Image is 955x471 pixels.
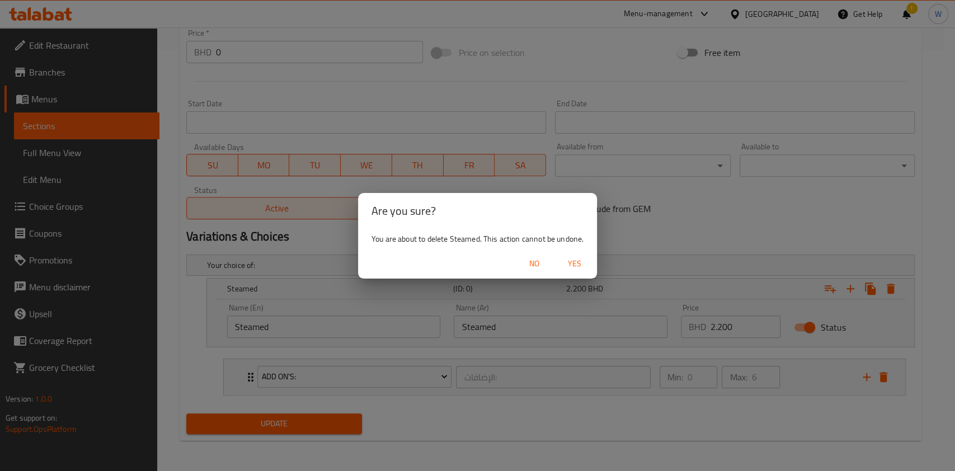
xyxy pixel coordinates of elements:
[561,257,588,271] span: Yes
[521,257,548,271] span: No
[371,202,584,220] h2: Are you sure?
[358,229,597,249] div: You are about to delete Steamed. This action cannot be undone.
[557,253,592,274] button: Yes
[516,253,552,274] button: No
